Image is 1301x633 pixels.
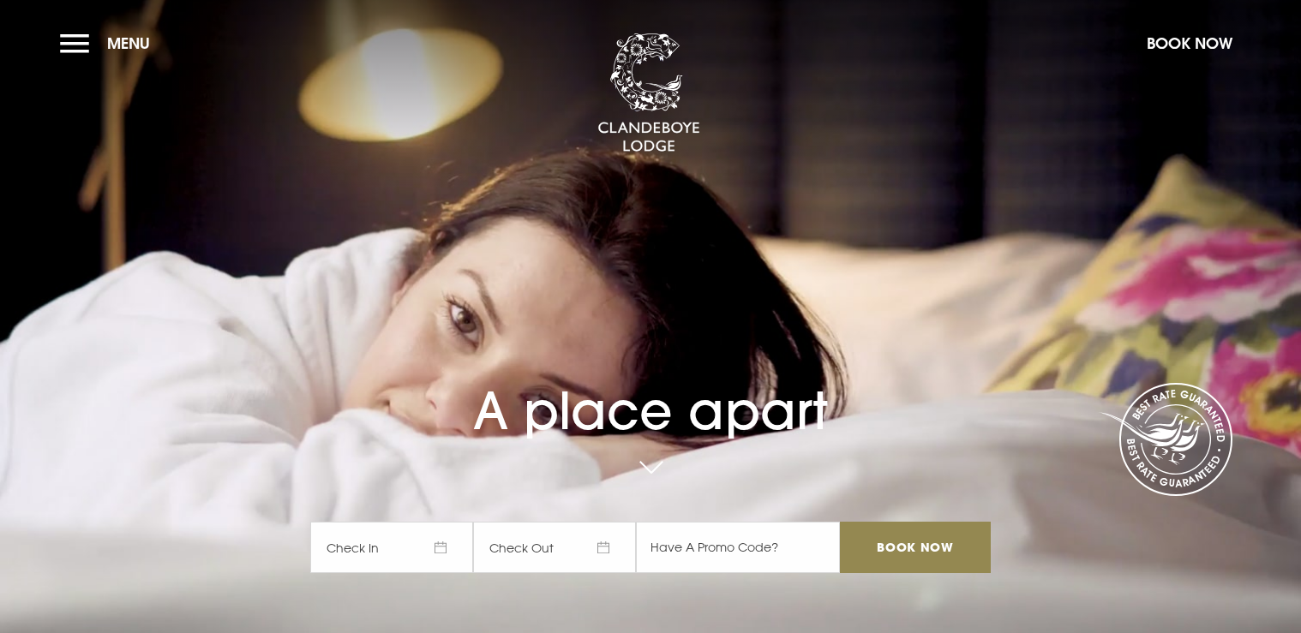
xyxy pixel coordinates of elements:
[636,522,840,573] input: Have A Promo Code?
[840,522,991,573] input: Book Now
[310,522,473,573] span: Check In
[1138,25,1241,62] button: Book Now
[107,33,150,53] span: Menu
[60,25,159,62] button: Menu
[597,33,700,153] img: Clandeboye Lodge
[310,342,991,441] h1: A place apart
[473,522,636,573] span: Check Out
